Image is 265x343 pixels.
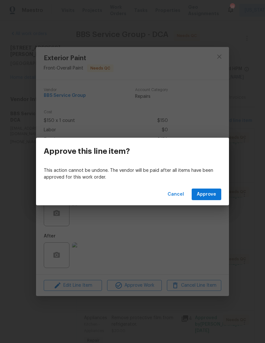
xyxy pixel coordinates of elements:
[192,189,221,200] button: Approve
[168,190,184,199] span: Cancel
[44,167,221,181] p: This action cannot be undone. The vendor will be paid after all items have been approved for this...
[197,190,216,199] span: Approve
[165,189,187,200] button: Cancel
[44,147,130,156] h3: Approve this line item?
